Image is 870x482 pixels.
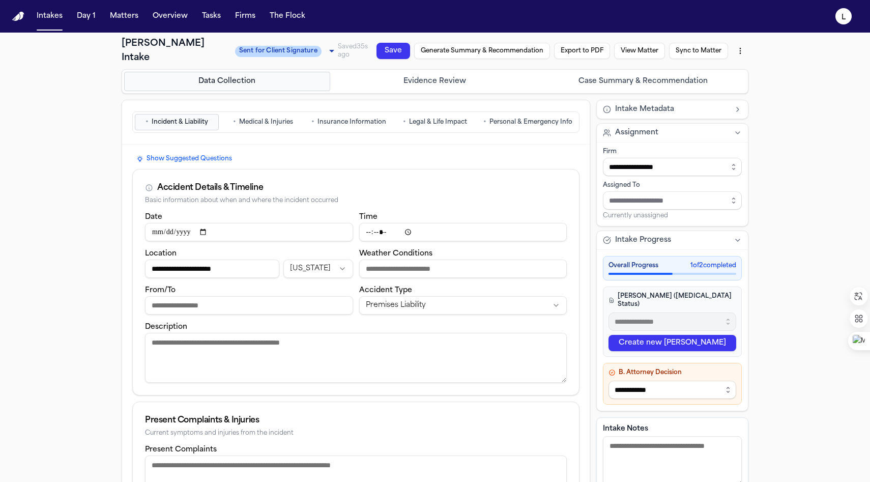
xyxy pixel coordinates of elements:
nav: Intake steps [124,72,746,91]
button: Intake Metadata [597,100,748,119]
button: Create new [PERSON_NAME] [608,335,736,351]
button: Save [376,43,410,59]
input: Incident time [359,223,567,241]
h1: [PERSON_NAME] Intake [122,37,229,65]
button: Go to Incident & Liability [135,114,219,130]
button: Assignment [597,124,748,142]
span: • [483,117,486,127]
h4: [PERSON_NAME] ([MEDICAL_DATA] Status) [608,292,736,308]
input: From/To destination [145,296,353,315]
div: Firm [603,148,742,156]
a: Home [12,12,24,21]
button: Go to Insurance Information [307,114,391,130]
button: Overview [149,7,192,25]
label: Weather Conditions [359,250,432,258]
div: Assigned To [603,181,742,189]
button: Intakes [33,7,67,25]
button: The Flock [266,7,309,25]
button: Incident state [283,260,353,278]
button: Go to Data Collection step [124,72,330,91]
button: Tasks [198,7,225,25]
span: Intake Progress [615,235,671,245]
button: Generate Summary & Recommendation [414,43,550,59]
button: Sync to Matter [669,43,728,59]
input: Incident location [145,260,279,278]
span: Incident & Liability [152,118,208,126]
span: • [233,117,236,127]
span: • [403,117,406,127]
button: Export to PDF [554,43,610,59]
label: Time [359,213,378,221]
input: Incident date [145,223,353,241]
div: Current symptoms and injuries from the incident [145,430,567,437]
span: Saved 35s ago [338,44,368,58]
label: Intake Notes [603,424,742,434]
span: Legal & Life Impact [409,118,467,126]
button: Intake Progress [597,231,748,249]
button: Go to Evidence Review step [332,72,538,91]
span: Personal & Emergency Info [489,118,572,126]
div: Update intake status [235,44,338,58]
span: Currently unassigned [603,212,668,220]
label: From/To [145,287,176,294]
span: • [311,117,314,127]
span: Overall Progress [608,262,658,270]
div: Present Complaints & Injuries [145,414,567,427]
h4: B. Attorney Decision [608,368,736,377]
input: Assign to staff member [603,191,742,210]
textarea: Incident description [145,333,567,383]
button: Go to Case Summary & Recommendation step [540,72,746,91]
button: Go to Legal & Life Impact [393,114,477,130]
input: Select firm [603,158,742,176]
label: Date [145,213,162,221]
button: Firms [231,7,259,25]
input: Weather conditions [359,260,567,278]
button: Matters [106,7,142,25]
button: Day 1 [73,7,100,25]
span: Intake Metadata [615,104,674,115]
button: Go to Personal & Emergency Info [479,114,577,130]
span: • [146,117,149,127]
label: Location [145,250,177,258]
button: Show Suggested Questions [132,153,236,165]
span: 1 of 2 completed [690,262,736,270]
button: More actions [732,42,748,60]
span: Assignment [615,128,658,138]
label: Present Complaints [145,446,217,453]
span: Insurance Information [317,118,386,126]
button: Go to Medical & Injuries [221,114,305,130]
div: Basic information about when and where the incident occurred [145,197,567,205]
label: Accident Type [359,287,412,294]
label: Description [145,323,187,331]
img: Finch Logo [12,12,24,21]
button: View Matter [614,43,665,59]
span: Sent for Client Signature [235,46,322,57]
span: Medical & Injuries [239,118,293,126]
div: Accident Details & Timeline [157,182,263,194]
